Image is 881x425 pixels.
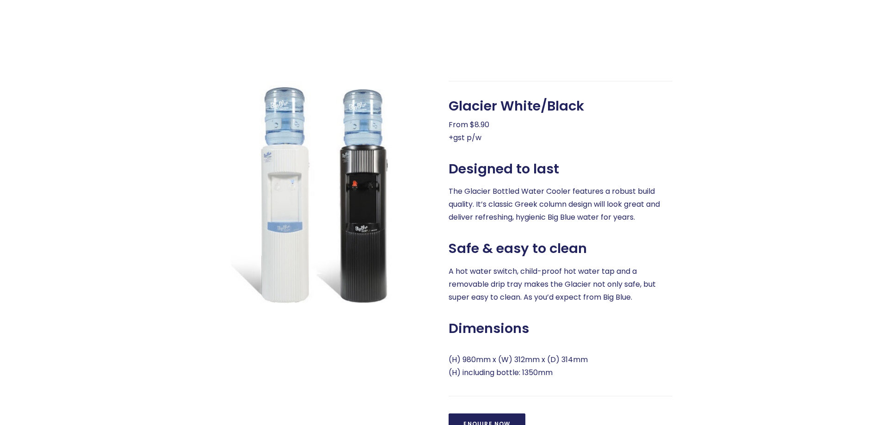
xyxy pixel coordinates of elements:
[449,353,672,379] p: (H) 980mm x (W) 312mm x (D) 314mm (H) including bottle: 1350mm
[820,364,868,412] iframe: Chatbot
[449,118,672,144] p: From $8.90 +gst p/w
[449,98,584,114] span: Glacier White/Black
[449,265,672,304] p: A hot water switch, child-proof hot water tap and a removable drip tray makes the Glacier not onl...
[449,185,672,224] p: The Glacier Bottled Water Cooler features a robust build quality. It’s classic Greek column desig...
[449,161,559,177] span: Designed to last
[449,320,529,337] span: Dimensions
[449,240,587,257] span: Safe & easy to clean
